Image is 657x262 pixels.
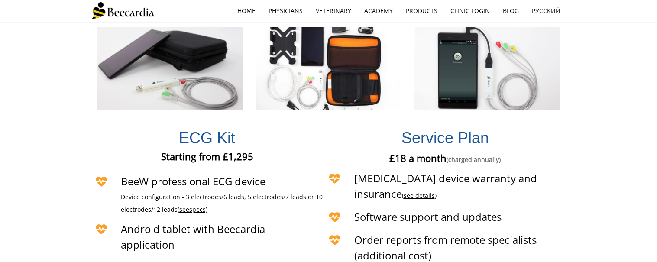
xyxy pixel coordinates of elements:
span: Android tablet with Beecardia application [121,222,265,252]
span: [MEDICAL_DATA] device warranty and insurance [354,171,537,201]
a: Academy [358,1,399,21]
a: seespecs) [179,206,207,213]
a: Русский [525,1,567,21]
span: ECG Kit [179,129,235,147]
span: (charged annually) [447,155,501,164]
span: ( ) [402,191,437,200]
a: Products [399,1,444,21]
a: Blog [496,1,525,21]
a: Clinic Login [444,1,496,21]
span: Starting from £1,295 [161,150,253,163]
a: Veterinary [309,1,358,21]
span: BeeW professional ECG device [121,174,265,188]
span: Device configuration - 3 electrodes/6 leads, 5 electrodes/7 leads or 10 electrodes/12 leads [121,193,323,213]
img: Beecardia [91,2,154,19]
span: ( [178,205,179,213]
span: specs) [189,205,207,213]
span: £18 a month [389,152,501,165]
span: Service Plan [401,129,489,147]
a: home [231,1,262,21]
span: Software support and updates [354,210,502,224]
a: Physicians [262,1,309,21]
a: see details [404,191,435,200]
span: see [179,205,189,213]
